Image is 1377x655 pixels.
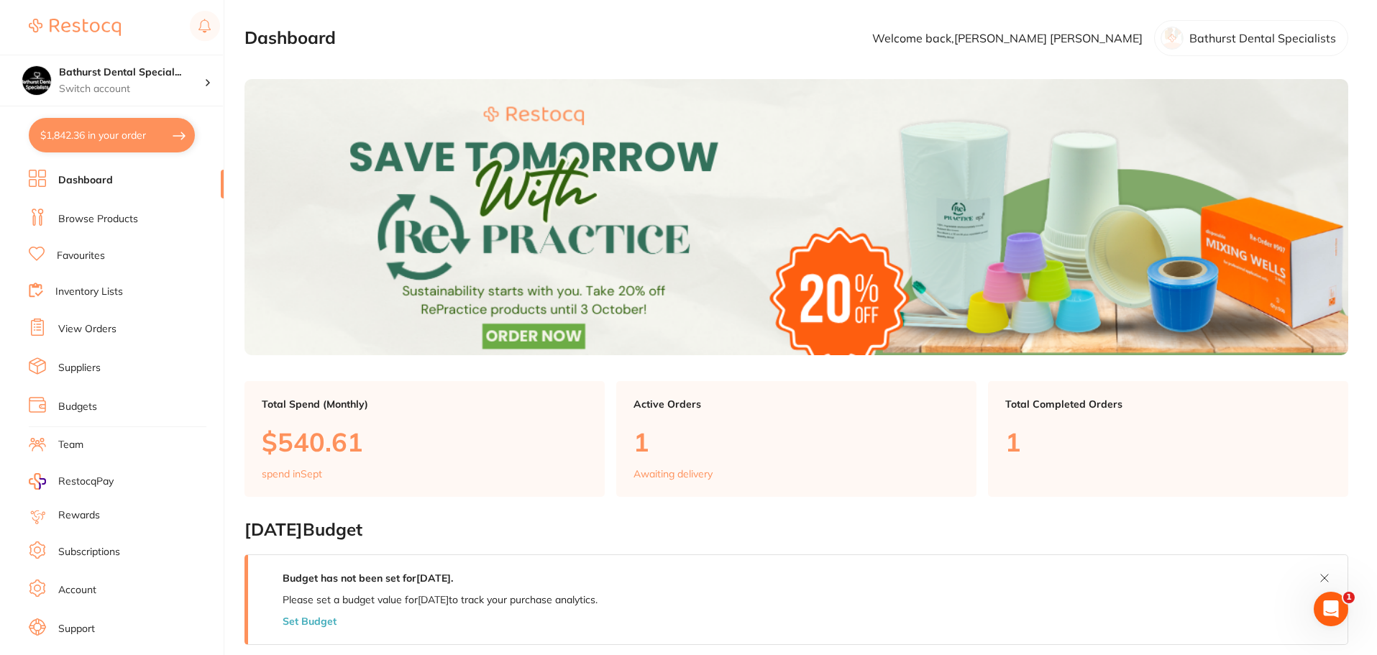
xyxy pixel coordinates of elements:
span: RestocqPay [58,475,114,489]
a: Browse Products [58,212,138,226]
p: Switch account [59,82,204,96]
img: Restocq Logo [29,19,121,36]
p: Welcome back, [PERSON_NAME] [PERSON_NAME] [872,32,1143,45]
p: Active Orders [633,398,959,410]
a: Active Orders1Awaiting delivery [616,381,976,498]
img: Bathurst Dental Specialists [22,66,51,95]
p: Bathurst Dental Specialists [1189,32,1336,45]
button: $1,842.36 in your order [29,118,195,152]
a: Account [58,583,96,597]
a: Favourites [57,249,105,263]
a: Total Completed Orders1 [988,381,1348,498]
a: Inventory Lists [55,285,123,299]
a: RestocqPay [29,473,114,490]
img: RestocqPay [29,473,46,490]
p: $540.61 [262,427,587,457]
a: Restocq Logo [29,11,121,44]
p: Awaiting delivery [633,468,713,480]
iframe: Intercom live chat [1314,592,1348,626]
p: 1 [633,427,959,457]
p: 1 [1005,427,1331,457]
p: spend in Sept [262,468,322,480]
p: Total Spend (Monthly) [262,398,587,410]
h2: Dashboard [244,28,336,48]
img: Dashboard [244,79,1348,355]
strong: Budget has not been set for [DATE] . [283,572,453,585]
a: Total Spend (Monthly)$540.61spend inSept [244,381,605,498]
a: View Orders [58,322,116,336]
button: Set Budget [283,615,337,627]
h4: Bathurst Dental Specialists [59,65,204,80]
p: Please set a budget value for [DATE] to track your purchase analytics. [283,594,598,605]
p: Total Completed Orders [1005,398,1331,410]
a: Team [58,438,83,452]
span: 1 [1343,592,1355,603]
a: Dashboard [58,173,113,188]
h2: [DATE] Budget [244,520,1348,540]
a: Suppliers [58,361,101,375]
a: Subscriptions [58,545,120,559]
a: Rewards [58,508,100,523]
a: Budgets [58,400,97,414]
a: Support [58,622,95,636]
